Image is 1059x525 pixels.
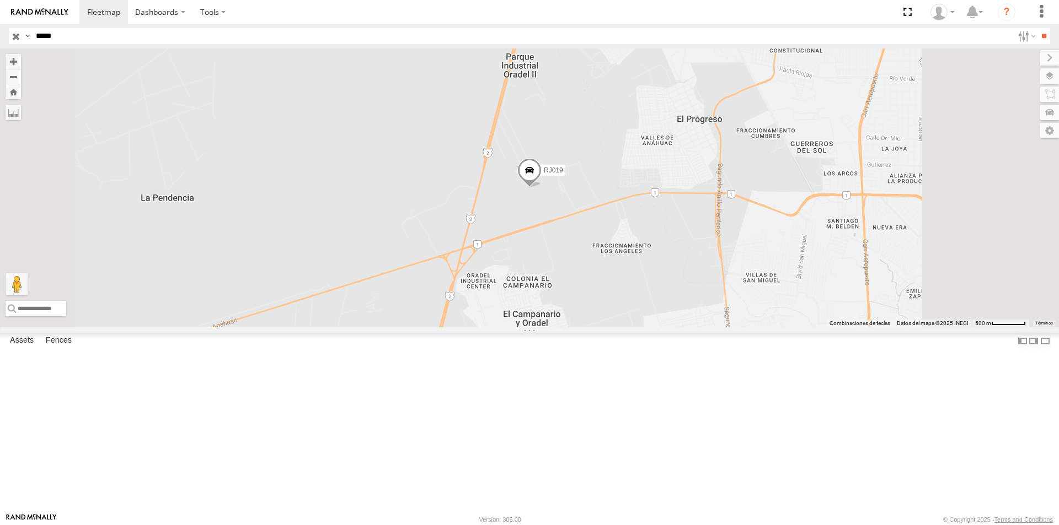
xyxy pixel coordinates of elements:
[479,516,521,523] div: Version: 306.00
[1040,333,1051,349] label: Hide Summary Table
[994,516,1053,523] a: Terms and Conditions
[1017,333,1028,349] label: Dock Summary Table to the Left
[23,28,32,44] label: Search Query
[998,3,1015,21] i: ?
[4,333,39,349] label: Assets
[6,514,57,525] a: Visit our Website
[6,105,21,120] label: Measure
[897,320,969,326] span: Datos del mapa ©2025 INEGI
[6,69,21,84] button: Zoom out
[40,333,77,349] label: Fences
[6,84,21,99] button: Zoom Home
[972,320,1029,327] button: Escala del mapa: 500 m por 59 píxeles
[1040,123,1059,138] label: Map Settings
[1014,28,1037,44] label: Search Filter Options
[6,273,28,295] button: Arrastra al hombrecito al mapa para abrir Street View
[975,320,991,326] span: 500 m
[830,320,890,327] button: Combinaciones de teclas
[1028,333,1039,349] label: Dock Summary Table to the Right
[1035,321,1053,325] a: Términos (se abre en una nueva pestaña)
[544,166,563,174] span: RJ019
[943,516,1053,523] div: © Copyright 2025 -
[927,4,959,20] div: Jose Anaya
[11,8,68,16] img: rand-logo.svg
[6,54,21,69] button: Zoom in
